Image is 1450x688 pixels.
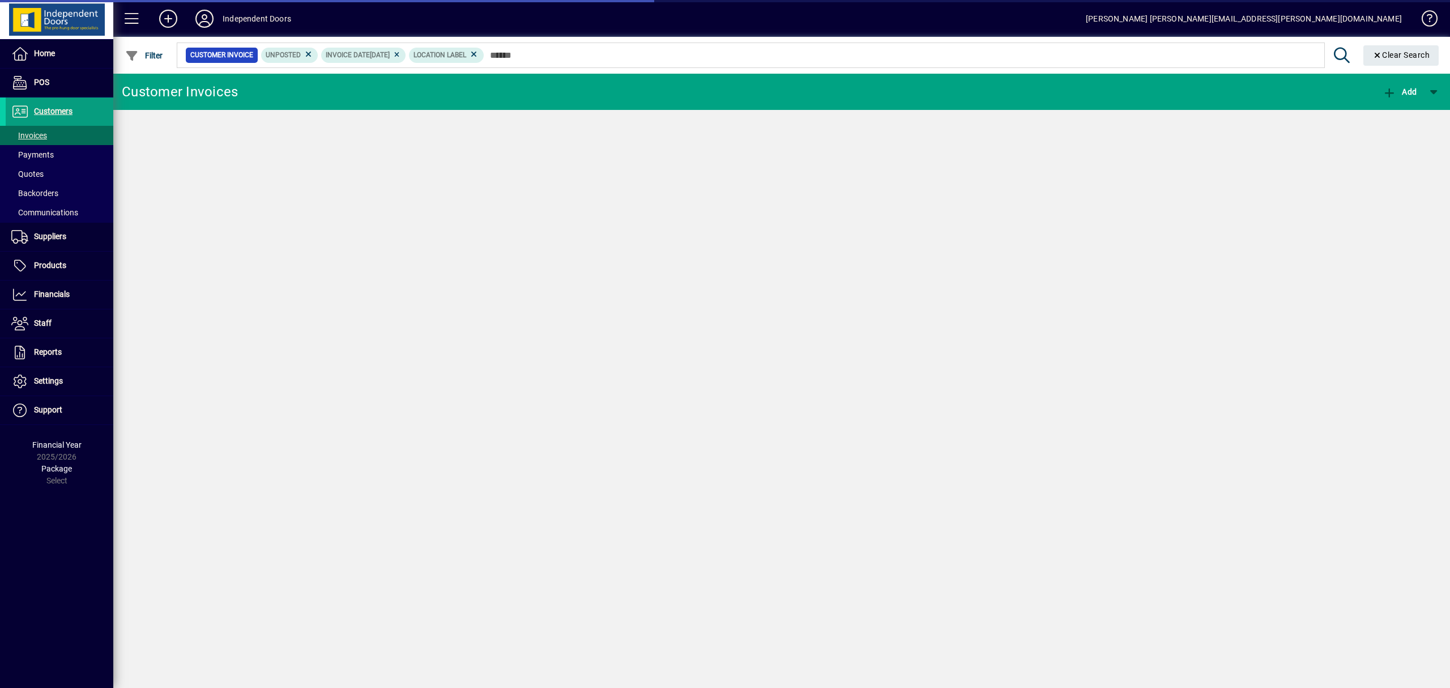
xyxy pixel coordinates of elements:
[6,126,113,145] a: Invoices
[6,40,113,68] a: Home
[1372,50,1430,60] span: Clear Search
[6,281,113,309] a: Financials
[34,290,70,299] span: Financials
[6,184,113,203] a: Backorders
[34,49,55,58] span: Home
[223,10,291,28] div: Independent Doors
[1086,10,1402,28] div: [PERSON_NAME] [PERSON_NAME][EMAIL_ADDRESS][PERSON_NAME][DOMAIN_NAME]
[190,49,253,61] span: Customer Invoice
[34,107,72,116] span: Customers
[122,83,238,101] div: Customer Invoices
[34,347,62,356] span: Reports
[6,309,113,338] a: Staff
[11,131,47,140] span: Invoices
[34,78,49,87] span: POS
[266,51,301,59] span: Unposted
[122,45,166,66] button: Filter
[6,396,113,424] a: Support
[11,150,54,159] span: Payments
[6,252,113,280] a: Products
[1363,45,1439,66] button: Clear
[34,318,52,328] span: Staff
[32,440,82,449] span: Financial Year
[1413,2,1436,39] a: Knowledge Base
[34,261,66,270] span: Products
[6,338,113,367] a: Reports
[34,405,62,414] span: Support
[41,464,72,473] span: Package
[413,51,466,59] span: Location Label
[6,69,113,97] a: POS
[6,164,113,184] a: Quotes
[34,376,63,385] span: Settings
[11,208,78,217] span: Communications
[34,232,66,241] span: Suppliers
[261,48,318,62] mat-chip: Customer Invoice Status: Unposted
[150,9,186,29] button: Add
[6,203,113,222] a: Communications
[1383,87,1417,96] span: Add
[11,189,58,198] span: Backorders
[6,145,113,164] a: Payments
[326,51,370,59] span: Invoice date
[186,9,223,29] button: Profile
[11,169,44,179] span: Quotes
[370,51,390,59] span: [DATE]
[6,367,113,396] a: Settings
[6,223,113,251] a: Suppliers
[125,51,163,60] span: Filter
[1380,82,1419,102] button: Add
